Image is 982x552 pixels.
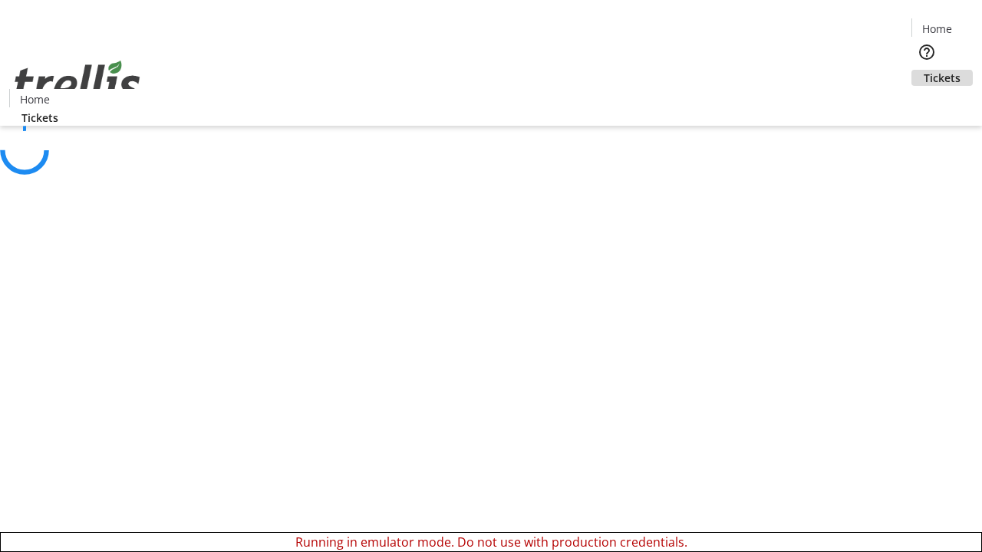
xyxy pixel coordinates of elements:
a: Home [10,91,59,107]
a: Tickets [911,70,973,86]
img: Orient E2E Organization 9pommipGZ3's Logo [9,44,146,120]
button: Help [911,37,942,67]
span: Tickets [21,110,58,126]
span: Tickets [924,70,961,86]
a: Home [912,21,961,37]
a: Tickets [9,110,71,126]
button: Cart [911,86,942,117]
span: Home [922,21,952,37]
span: Home [20,91,50,107]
